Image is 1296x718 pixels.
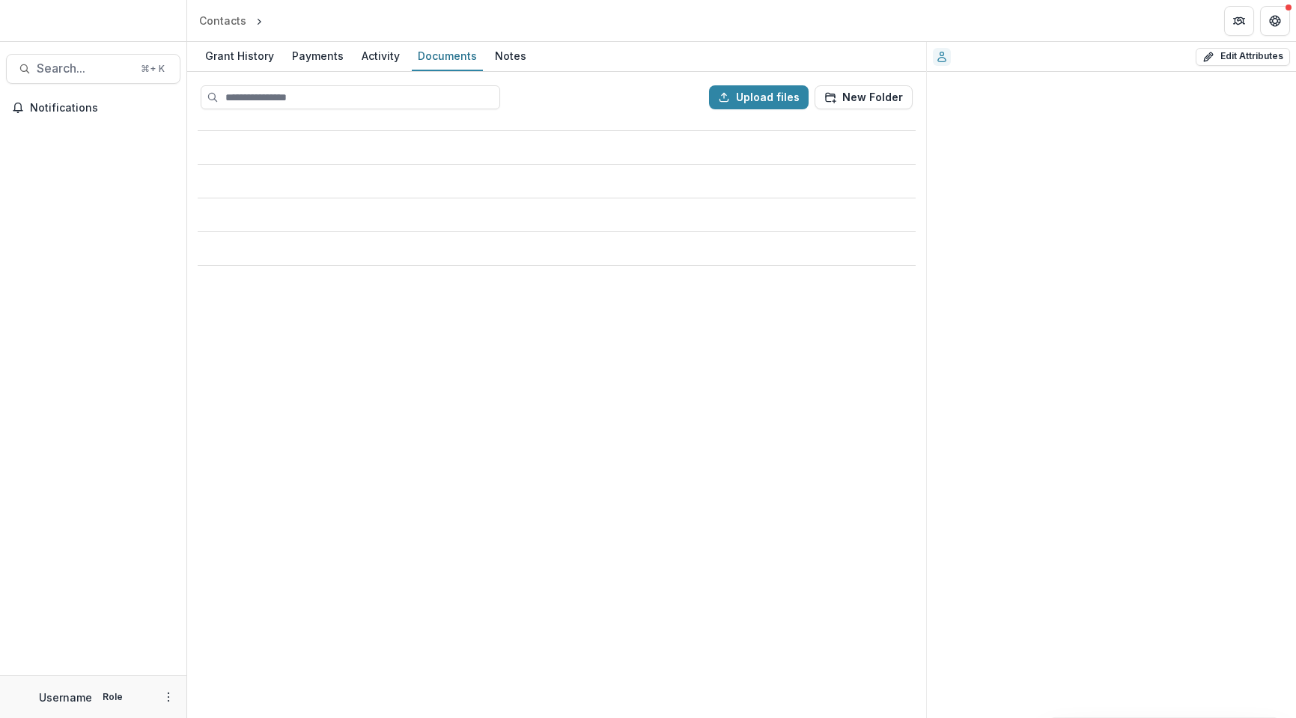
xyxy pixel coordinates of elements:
[356,42,406,71] a: Activity
[412,45,483,67] div: Documents
[356,45,406,67] div: Activity
[489,45,532,67] div: Notes
[489,42,532,71] a: Notes
[199,42,280,71] a: Grant History
[286,42,350,71] a: Payments
[193,10,329,31] nav: breadcrumb
[199,45,280,67] div: Grant History
[98,690,127,704] p: Role
[286,45,350,67] div: Payments
[6,54,180,84] button: Search...
[6,96,180,120] button: Notifications
[159,688,177,706] button: More
[709,85,809,109] button: Upload files
[199,13,246,28] div: Contacts
[138,61,168,77] div: ⌘ + K
[412,42,483,71] a: Documents
[193,10,252,31] a: Contacts
[815,85,913,109] button: New Folder
[37,61,132,76] span: Search...
[1260,6,1290,36] button: Get Help
[30,102,174,115] span: Notifications
[39,690,92,705] p: Username
[1196,48,1290,66] button: Edit Attributes
[1224,6,1254,36] button: Partners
